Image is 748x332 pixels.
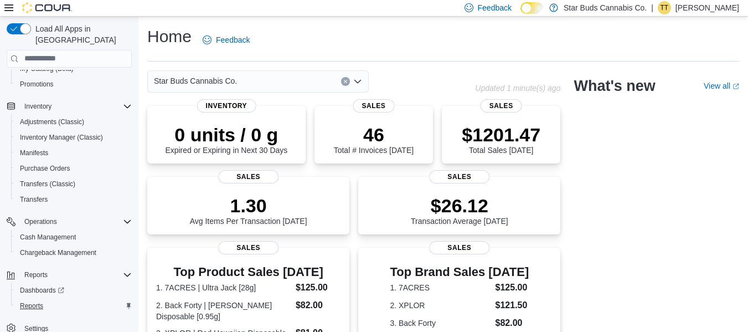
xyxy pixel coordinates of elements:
dd: $82.00 [296,299,341,312]
span: Transfers [16,193,132,206]
span: Cash Management [20,233,76,242]
button: Transfers (Classic) [11,176,136,192]
dt: 3. Back Forty [390,318,491,329]
dt: 2. XPLOR [390,300,491,311]
button: Reports [20,268,52,282]
button: Manifests [11,145,136,161]
span: Sales [429,170,490,183]
div: Total Sales [DATE] [462,124,540,155]
div: Expired or Expiring in Next 30 Days [165,124,287,155]
span: Feedback [478,2,512,13]
a: Transfers (Classic) [16,177,80,191]
span: Sales [218,170,279,183]
button: Operations [2,214,136,229]
h3: Top Brand Sales [DATE] [390,265,529,279]
span: Reports [24,270,48,279]
span: Inventory [197,99,256,113]
h3: Top Product Sales [DATE] [156,265,341,279]
span: Dashboards [16,284,132,297]
p: 1.30 [190,195,307,217]
span: Chargeback Management [16,246,132,259]
div: Avg Items Per Transaction [DATE] [190,195,307,226]
span: Star Buds Cannabis Co. [154,74,237,88]
span: Transfers (Classic) [16,177,132,191]
span: Adjustments (Classic) [16,115,132,129]
span: Purchase Orders [16,162,132,175]
span: Promotions [20,80,54,89]
span: Purchase Orders [20,164,70,173]
dt: 1. 7ACRES [390,282,491,293]
h1: Home [147,25,192,48]
p: [PERSON_NAME] [675,1,739,14]
a: Dashboards [11,283,136,298]
p: Updated 1 minute(s) ago [475,84,560,93]
a: Feedback [198,29,254,51]
span: Operations [24,217,57,226]
span: Chargeback Management [20,248,96,257]
dt: 2. Back Forty | [PERSON_NAME] Disposable [0.95g] [156,300,291,322]
dd: $125.00 [296,281,341,294]
a: Chargeback Management [16,246,101,259]
a: Reports [16,299,48,313]
button: Operations [20,215,61,228]
button: Reports [2,267,136,283]
span: Sales [353,99,394,113]
span: Load All Apps in [GEOGRAPHIC_DATA] [31,23,132,45]
span: Operations [20,215,132,228]
span: Promotions [16,78,132,91]
span: Cash Management [16,231,132,244]
input: Dark Mode [520,2,544,14]
span: Reports [20,268,132,282]
button: Inventory [20,100,56,113]
span: Sales [429,241,490,254]
a: Transfers [16,193,52,206]
p: 46 [334,124,414,146]
p: | [651,1,653,14]
span: Transfers [20,195,48,204]
button: Purchase Orders [11,161,136,176]
button: Adjustments (Classic) [11,114,136,130]
dd: $125.00 [496,281,529,294]
button: Inventory Manager (Classic) [11,130,136,145]
a: Manifests [16,146,53,160]
span: Manifests [16,146,132,160]
a: Promotions [16,78,58,91]
dt: 1. 7ACRES | Ultra Jack [28g] [156,282,291,293]
button: Transfers [11,192,136,207]
a: Cash Management [16,231,80,244]
img: Cova [22,2,72,13]
span: Inventory [24,102,51,111]
div: Tannis Talarico [658,1,671,14]
dd: $82.00 [496,316,529,330]
button: Clear input [341,77,350,86]
span: Dashboards [20,286,64,295]
a: Purchase Orders [16,162,75,175]
svg: External link [732,83,739,90]
p: $1201.47 [462,124,540,146]
span: Sales [218,241,279,254]
span: Transfers (Classic) [20,180,75,188]
span: Reports [16,299,132,313]
button: Promotions [11,76,136,92]
span: Inventory [20,100,132,113]
dd: $121.50 [496,299,529,312]
a: Dashboards [16,284,69,297]
span: Reports [20,302,43,310]
p: Star Buds Cannabis Co. [564,1,647,14]
p: 0 units / 0 g [165,124,287,146]
a: Inventory Manager (Classic) [16,131,107,144]
a: View allExternal link [704,81,739,90]
a: Adjustments (Classic) [16,115,89,129]
button: Inventory [2,99,136,114]
span: Inventory Manager (Classic) [20,133,103,142]
div: Transaction Average [DATE] [411,195,508,226]
span: Inventory Manager (Classic) [16,131,132,144]
span: TT [661,1,669,14]
button: Chargeback Management [11,245,136,261]
span: Manifests [20,149,48,157]
button: Open list of options [353,77,362,86]
p: $26.12 [411,195,508,217]
h2: What's new [574,77,655,95]
div: Total # Invoices [DATE] [334,124,414,155]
